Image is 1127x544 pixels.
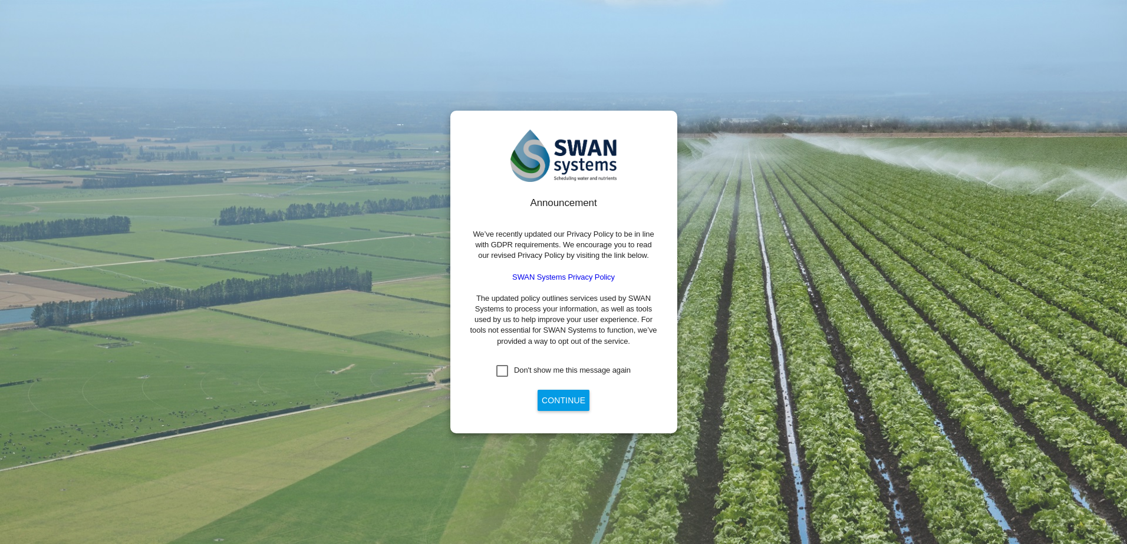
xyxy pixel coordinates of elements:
div: Don't show me this message again [514,365,631,376]
a: SWAN Systems Privacy Policy [512,273,615,281]
button: Continue [538,390,589,411]
span: The updated policy outlines services used by SWAN Systems to process your information, as well as... [470,294,657,346]
md-checkbox: Don't show me this message again [496,365,631,377]
span: We’ve recently updated our Privacy Policy to be in line with GDPR requirements. We encourage you ... [473,230,654,260]
div: Announcement [469,196,658,210]
img: SWAN-Landscape-Logo-Colour.png [510,130,617,182]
